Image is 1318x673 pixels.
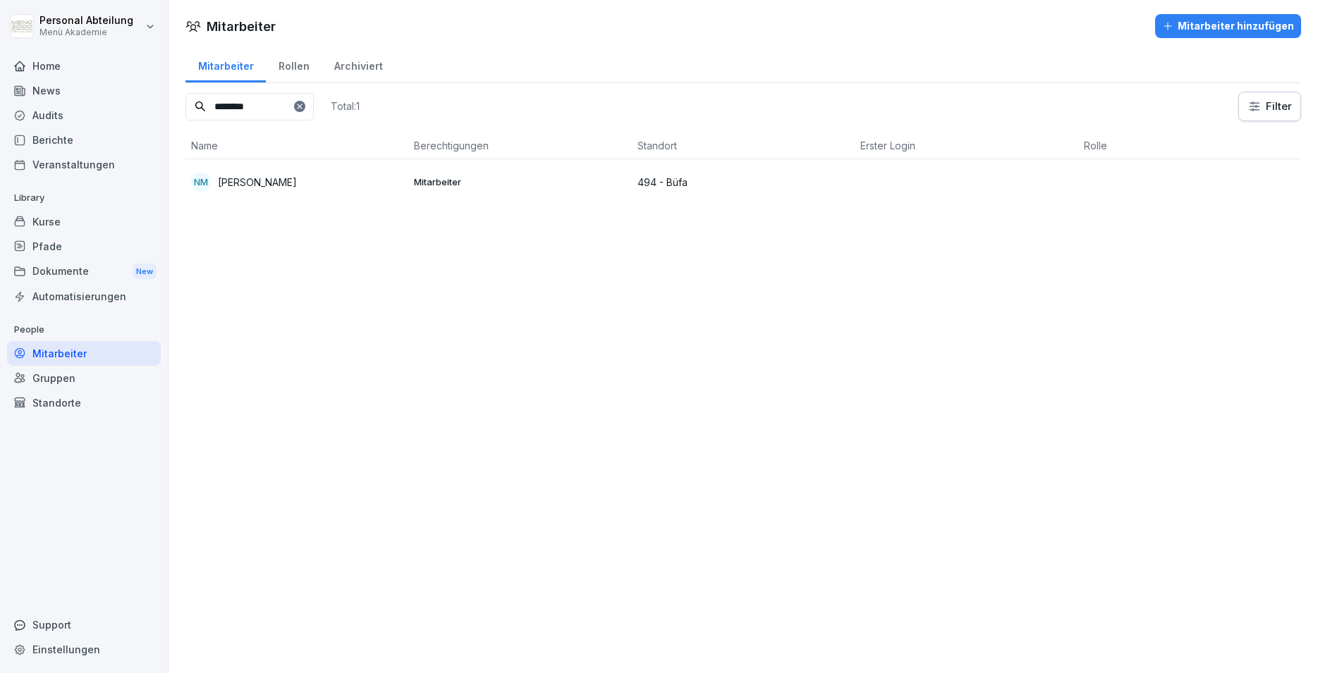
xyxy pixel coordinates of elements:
a: Home [7,54,161,78]
a: Kurse [7,209,161,234]
a: Einstellungen [7,637,161,662]
a: Rollen [266,47,322,82]
a: DokumenteNew [7,259,161,285]
th: Erster Login [855,132,1078,159]
a: Audits [7,103,161,128]
a: Mitarbeiter [7,341,161,366]
th: Standort [632,132,855,159]
p: [PERSON_NAME] [218,175,297,190]
div: New [133,264,157,280]
p: Personal Abteilung [39,15,133,27]
p: Library [7,187,161,209]
a: Mitarbeiter [185,47,266,82]
h1: Mitarbeiter [207,17,276,36]
button: Filter [1239,92,1300,121]
p: People [7,319,161,341]
a: Veranstaltungen [7,152,161,177]
div: Support [7,612,161,637]
button: Mitarbeiter hinzufügen [1155,14,1301,38]
a: Automatisierungen [7,284,161,309]
p: Mitarbeiter [414,175,626,188]
a: News [7,78,161,103]
div: NM [191,172,211,192]
div: Filter [1247,99,1292,113]
p: Menü Akademie [39,27,133,37]
th: Name [185,132,408,159]
a: Berichte [7,128,161,152]
a: Archiviert [322,47,395,82]
a: Standorte [7,390,161,415]
a: Pfade [7,234,161,259]
p: 494 - Büfa [637,175,849,190]
p: Total: 1 [331,99,360,113]
div: Mitarbeiter hinzufügen [1162,18,1294,34]
div: Dokumente [7,259,161,285]
a: Gruppen [7,366,161,390]
th: Rolle [1078,132,1301,159]
th: Berechtigungen [408,132,631,159]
